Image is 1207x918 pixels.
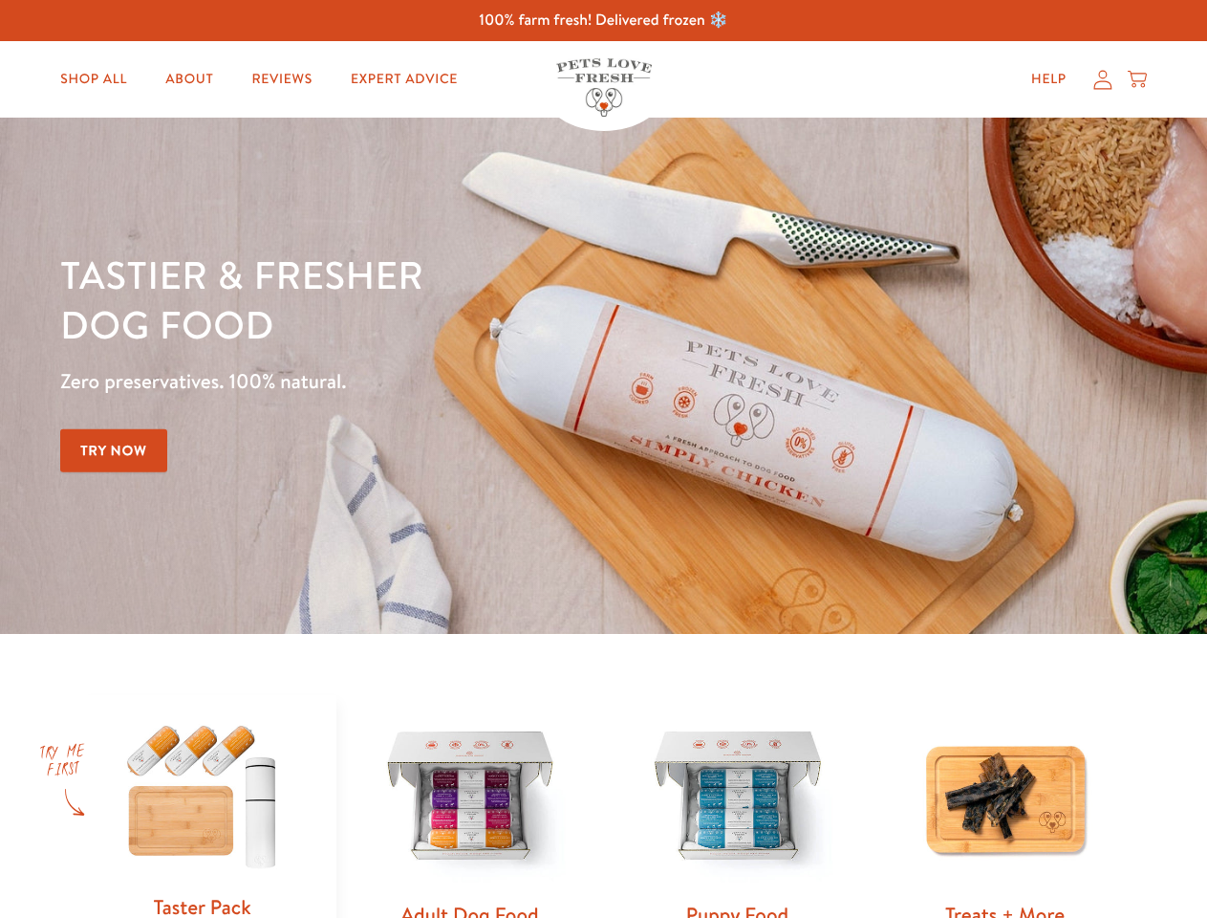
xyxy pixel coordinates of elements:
p: Zero preservatives. 100% natural. [60,364,785,399]
a: Reviews [236,60,327,98]
a: Expert Advice [335,60,473,98]
a: Shop All [45,60,142,98]
img: Pets Love Fresh [556,58,652,117]
a: About [150,60,228,98]
h1: Tastier & fresher dog food [60,250,785,349]
a: Help [1016,60,1082,98]
a: Try Now [60,429,167,472]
